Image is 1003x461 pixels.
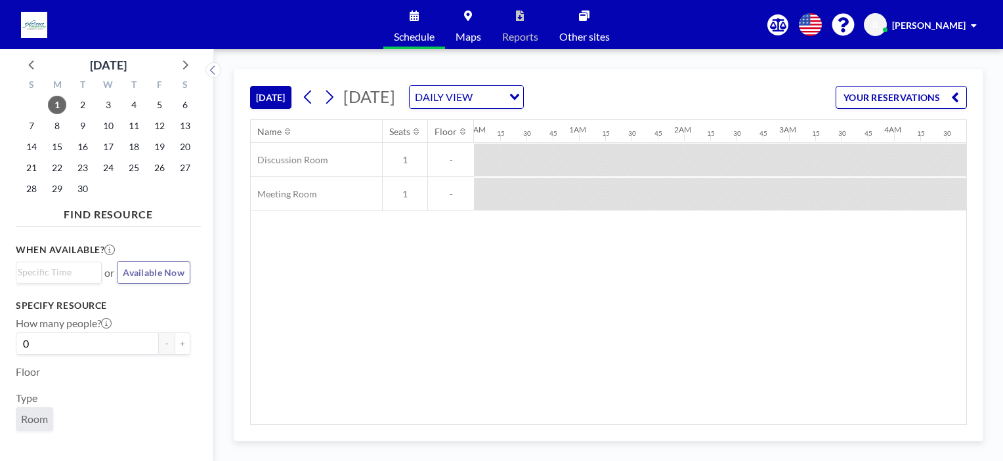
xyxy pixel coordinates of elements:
span: Saturday, September 20, 2025 [176,138,194,156]
div: 15 [497,129,505,138]
div: 1AM [569,125,586,134]
div: 30 [733,129,741,138]
div: F [146,77,172,94]
div: Floor [435,126,457,138]
div: 30 [943,129,951,138]
label: How many people? [16,317,112,330]
div: 30 [628,129,636,138]
span: Available Now [123,267,184,278]
div: 30 [523,129,531,138]
span: Friday, September 19, 2025 [150,138,169,156]
button: YOUR RESERVATIONS [836,86,967,109]
div: Search for option [410,86,523,108]
div: 45 [759,129,767,138]
div: W [96,77,121,94]
div: 3AM [779,125,796,134]
div: 15 [812,129,820,138]
div: Search for option [16,262,101,282]
div: Name [257,126,282,138]
span: Tuesday, September 30, 2025 [74,180,92,198]
span: Thursday, September 4, 2025 [125,96,143,114]
div: [DATE] [90,56,127,74]
h3: Specify resource [16,300,190,311]
span: Sunday, September 28, 2025 [22,180,41,198]
span: Thursday, September 18, 2025 [125,138,143,156]
span: Sunday, September 14, 2025 [22,138,41,156]
span: - [428,154,474,166]
span: Sunday, September 7, 2025 [22,117,41,135]
span: - [428,188,474,200]
input: Search for option [18,265,94,279]
span: Wednesday, September 3, 2025 [99,96,117,114]
span: Friday, September 5, 2025 [150,96,169,114]
div: 15 [917,129,925,138]
span: Monday, September 8, 2025 [48,117,66,135]
div: 15 [602,129,610,138]
span: Wednesday, September 24, 2025 [99,159,117,177]
span: Monday, September 29, 2025 [48,180,66,198]
span: [PERSON_NAME] [892,20,966,31]
input: Search for option [477,89,501,106]
div: S [172,77,198,94]
div: 4AM [884,125,901,134]
span: Maps [456,31,481,42]
span: Discussion Room [251,154,328,166]
span: 1 [383,188,427,200]
span: Friday, September 26, 2025 [150,159,169,177]
div: T [70,77,96,94]
div: T [121,77,146,94]
span: Room [21,412,48,426]
span: Tuesday, September 16, 2025 [74,138,92,156]
span: DAILY VIEW [412,89,475,106]
span: Friday, September 12, 2025 [150,117,169,135]
span: Tuesday, September 2, 2025 [74,96,92,114]
span: Monday, September 22, 2025 [48,159,66,177]
span: [DATE] [343,87,395,106]
span: 1 [383,154,427,166]
span: Sunday, September 21, 2025 [22,159,41,177]
span: Saturday, September 6, 2025 [176,96,194,114]
span: Saturday, September 13, 2025 [176,117,194,135]
div: S [19,77,45,94]
span: Thursday, September 11, 2025 [125,117,143,135]
button: [DATE] [250,86,291,109]
div: 30 [838,129,846,138]
button: Available Now [117,261,190,284]
span: Reports [502,31,538,42]
span: JL [871,19,880,31]
div: 45 [654,129,662,138]
span: Other sites [559,31,610,42]
label: Floor [16,365,40,378]
div: 45 [864,129,872,138]
span: Saturday, September 27, 2025 [176,159,194,177]
h4: FIND RESOURCE [16,203,201,221]
div: 15 [707,129,715,138]
button: - [159,332,175,355]
span: Wednesday, September 17, 2025 [99,138,117,156]
span: Meeting Room [251,188,317,200]
div: Seats [389,126,410,138]
span: Tuesday, September 9, 2025 [74,117,92,135]
span: Wednesday, September 10, 2025 [99,117,117,135]
span: Monday, September 15, 2025 [48,138,66,156]
span: Tuesday, September 23, 2025 [74,159,92,177]
span: Thursday, September 25, 2025 [125,159,143,177]
img: organization-logo [21,12,47,38]
label: Type [16,391,37,405]
span: or [104,266,114,279]
div: M [45,77,70,94]
span: Schedule [394,31,435,42]
span: Monday, September 1, 2025 [48,96,66,114]
button: + [175,332,190,355]
div: 2AM [674,125,691,134]
div: 12AM [464,125,486,134]
div: 45 [549,129,557,138]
